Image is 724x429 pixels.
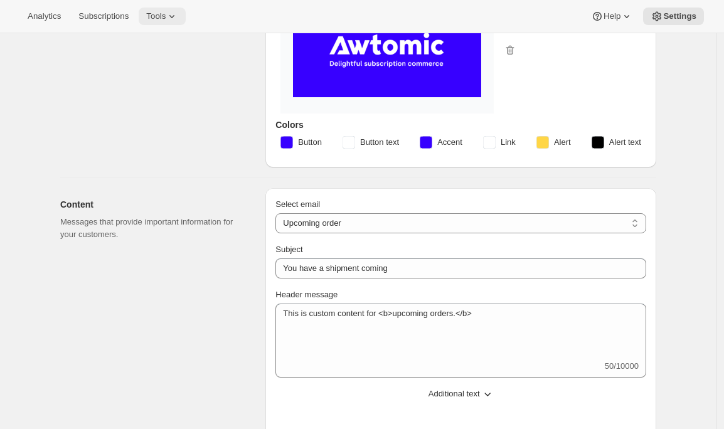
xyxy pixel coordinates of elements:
[335,132,407,152] button: Button text
[501,136,516,149] span: Link
[275,304,646,360] textarea: This is custom content for <b>upcoming orders.</b>
[437,136,462,149] span: Accent
[604,11,620,21] span: Help
[20,8,68,25] button: Analytics
[273,132,329,152] button: Button
[275,119,646,131] h3: Colors
[360,136,399,149] span: Button text
[476,132,523,152] button: Link
[529,132,578,152] button: Alert
[663,11,696,21] span: Settings
[643,8,704,25] button: Settings
[268,384,654,404] button: Additional text
[60,198,245,211] h2: Content
[275,290,338,299] span: Header message
[429,388,480,400] span: Additional text
[28,11,61,21] span: Analytics
[412,132,470,152] button: Accent
[584,132,649,152] button: Alert text
[146,11,166,21] span: Tools
[60,216,245,241] p: Messages that provide important information for your customers.
[609,136,641,149] span: Alert text
[554,136,571,149] span: Alert
[139,8,186,25] button: Tools
[275,245,302,254] span: Subject
[275,199,320,209] span: Select email
[71,8,136,25] button: Subscriptions
[78,11,129,21] span: Subscriptions
[293,3,481,97] img: Awtomic-logo-white-alt-with-tagline (1).png
[583,8,641,25] button: Help
[298,136,322,149] span: Button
